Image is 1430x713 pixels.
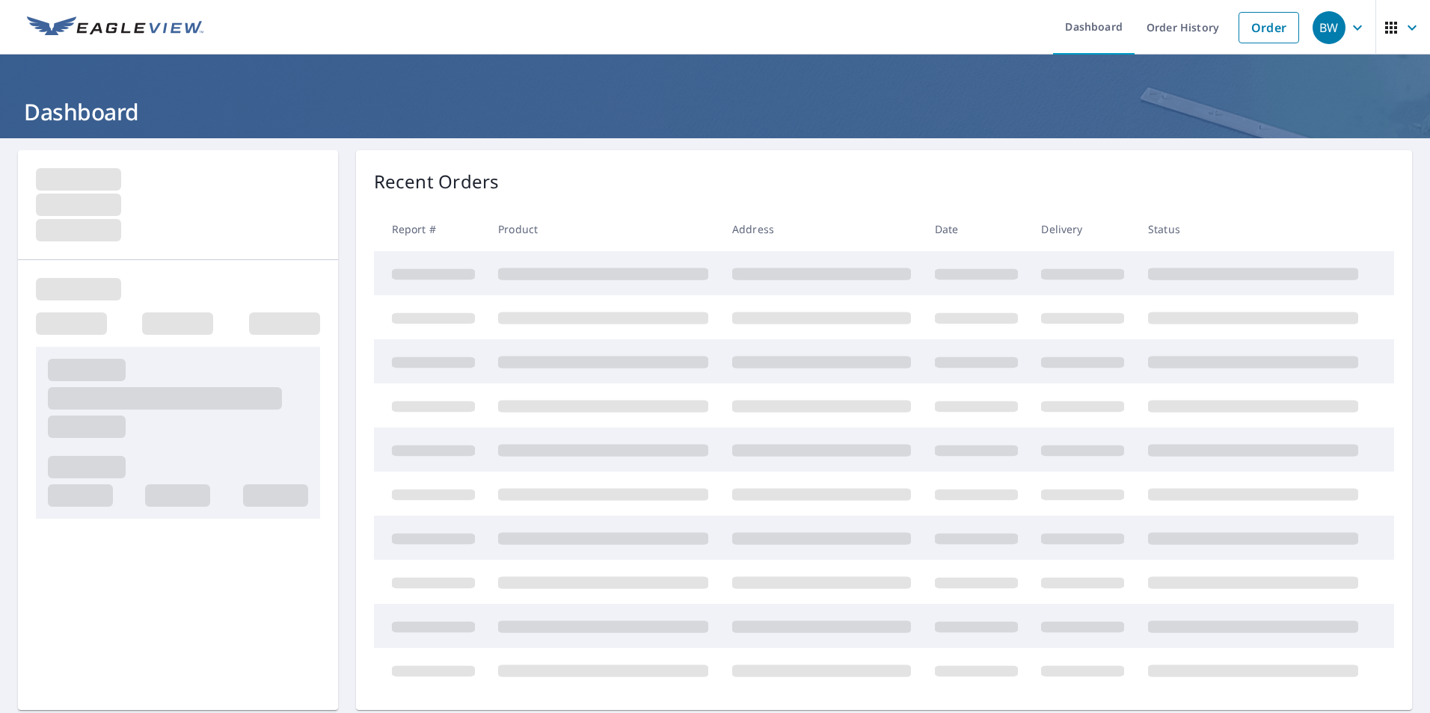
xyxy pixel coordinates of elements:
th: Delivery [1029,207,1136,251]
th: Status [1136,207,1370,251]
img: EV Logo [27,16,203,39]
div: BW [1313,11,1345,44]
th: Report # [374,207,487,251]
th: Address [720,207,923,251]
a: Order [1239,12,1299,43]
p: Recent Orders [374,168,500,195]
h1: Dashboard [18,96,1412,127]
th: Product [486,207,720,251]
th: Date [923,207,1030,251]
